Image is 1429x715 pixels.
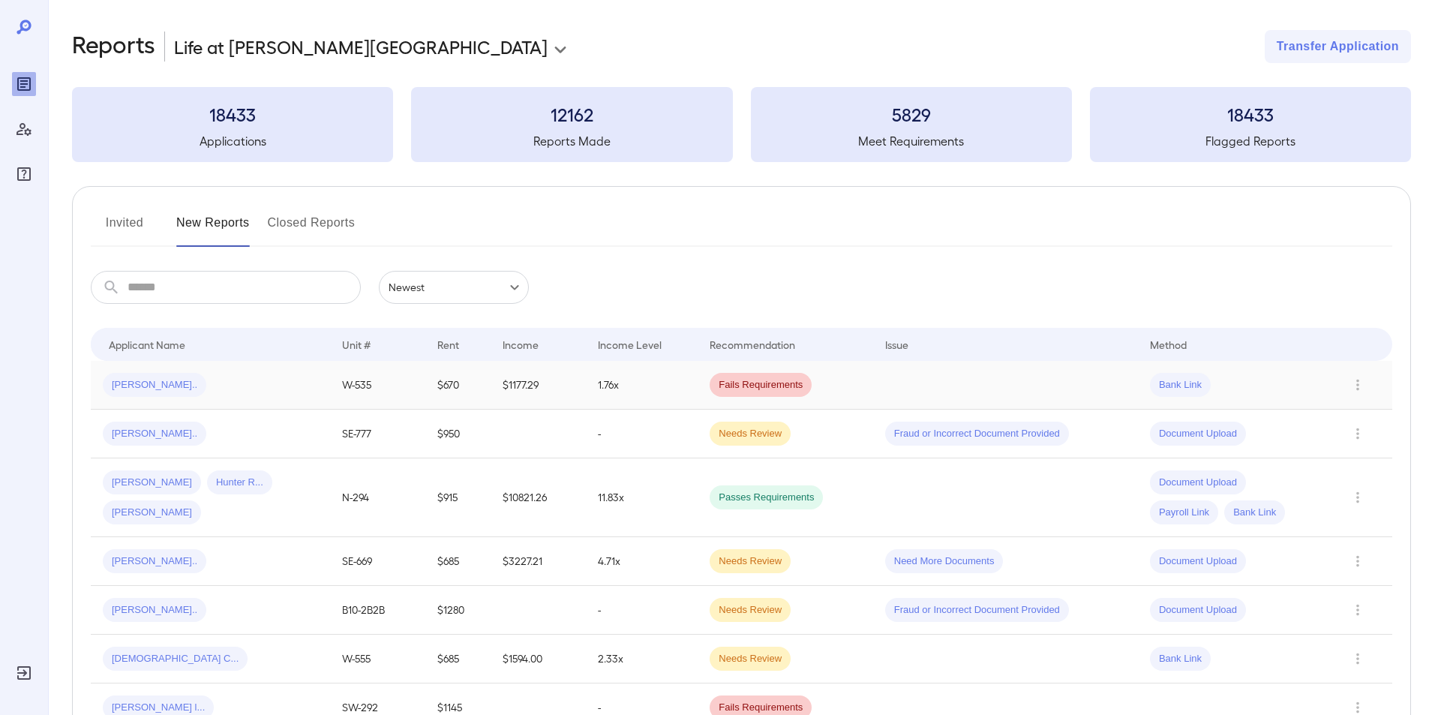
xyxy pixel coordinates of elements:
[710,652,791,666] span: Needs Review
[411,132,732,150] h5: Reports Made
[330,586,425,635] td: B10-2B2B
[586,635,698,683] td: 2.33x
[710,378,812,392] span: Fails Requirements
[491,361,586,410] td: $1177.29
[330,410,425,458] td: SE-777
[885,335,909,353] div: Issue
[1346,422,1370,446] button: Row Actions
[885,427,1069,441] span: Fraud or Incorrect Document Provided
[1150,427,1246,441] span: Document Upload
[103,378,206,392] span: [PERSON_NAME]..
[379,271,529,304] div: Newest
[425,537,491,586] td: $685
[425,458,491,537] td: $915
[885,554,1004,569] span: Need More Documents
[1346,647,1370,671] button: Row Actions
[491,537,586,586] td: $3227.21
[710,554,791,569] span: Needs Review
[109,335,185,353] div: Applicant Name
[751,132,1072,150] h5: Meet Requirements
[598,335,662,353] div: Income Level
[425,635,491,683] td: $685
[103,603,206,617] span: [PERSON_NAME]..
[491,635,586,683] td: $1594.00
[330,537,425,586] td: SE-669
[491,458,586,537] td: $10821.26
[751,102,1072,126] h3: 5829
[586,537,698,586] td: 4.71x
[710,335,795,353] div: Recommendation
[12,117,36,141] div: Manage Users
[425,586,491,635] td: $1280
[1150,378,1211,392] span: Bank Link
[710,701,812,715] span: Fails Requirements
[12,162,36,186] div: FAQ
[503,335,539,353] div: Income
[411,102,732,126] h3: 12162
[103,701,214,715] span: [PERSON_NAME] l...
[710,427,791,441] span: Needs Review
[885,603,1069,617] span: Fraud or Incorrect Document Provided
[330,635,425,683] td: W-555
[1346,598,1370,622] button: Row Actions
[1265,30,1411,63] button: Transfer Application
[1090,132,1411,150] h5: Flagged Reports
[12,661,36,685] div: Log Out
[1150,506,1218,520] span: Payroll Link
[72,132,393,150] h5: Applications
[91,211,158,247] button: Invited
[586,410,698,458] td: -
[72,30,155,63] h2: Reports
[174,35,548,59] p: Life at [PERSON_NAME][GEOGRAPHIC_DATA]
[586,458,698,537] td: 11.83x
[1346,485,1370,509] button: Row Actions
[330,458,425,537] td: N-294
[176,211,250,247] button: New Reports
[72,87,1411,162] summary: 18433Applications12162Reports Made5829Meet Requirements18433Flagged Reports
[72,102,393,126] h3: 18433
[586,361,698,410] td: 1.76x
[1090,102,1411,126] h3: 18433
[710,491,823,505] span: Passes Requirements
[103,652,248,666] span: [DEMOGRAPHIC_DATA] C...
[103,554,206,569] span: [PERSON_NAME]..
[1150,476,1246,490] span: Document Upload
[103,506,201,520] span: [PERSON_NAME]
[586,586,698,635] td: -
[1150,335,1187,353] div: Method
[1346,549,1370,573] button: Row Actions
[437,335,461,353] div: Rent
[103,476,201,490] span: [PERSON_NAME]
[425,410,491,458] td: $950
[330,361,425,410] td: W-535
[1150,554,1246,569] span: Document Upload
[207,476,272,490] span: Hunter R...
[1150,652,1211,666] span: Bank Link
[1150,603,1246,617] span: Document Upload
[103,427,206,441] span: [PERSON_NAME]..
[1346,373,1370,397] button: Row Actions
[425,361,491,410] td: $670
[710,603,791,617] span: Needs Review
[12,72,36,96] div: Reports
[342,335,371,353] div: Unit #
[1224,506,1285,520] span: Bank Link
[268,211,356,247] button: Closed Reports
